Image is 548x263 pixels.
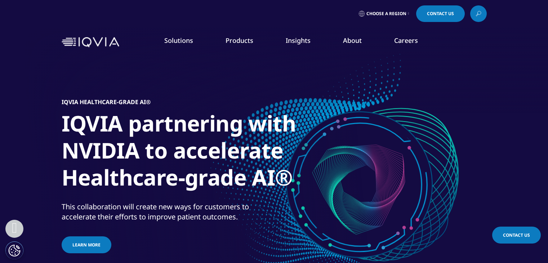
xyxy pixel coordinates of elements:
span: Learn more [72,242,101,248]
span: Contact Us [427,12,454,16]
h5: IQVIA Healthcare-grade AI® [62,98,151,106]
a: Contact Us [492,227,541,244]
nav: Primary [122,25,487,59]
a: Contact Us [416,5,465,22]
h1: IQVIA partnering with NVIDIA to accelerate Healthcare-grade AI® [62,110,332,195]
a: Products [226,36,253,45]
span: Choose a Region [366,11,406,17]
img: IQVIA Healthcare Information Technology and Pharma Clinical Research Company [62,37,119,48]
a: Insights [286,36,311,45]
a: About [343,36,362,45]
a: Careers [394,36,418,45]
span: Contact Us [503,232,530,238]
div: This collaboration will create new ways for customers to accelerate their efforts to improve pati... [62,202,272,222]
a: Solutions [164,36,193,45]
button: Cookies Settings [5,241,23,259]
a: Learn more [62,236,111,253]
